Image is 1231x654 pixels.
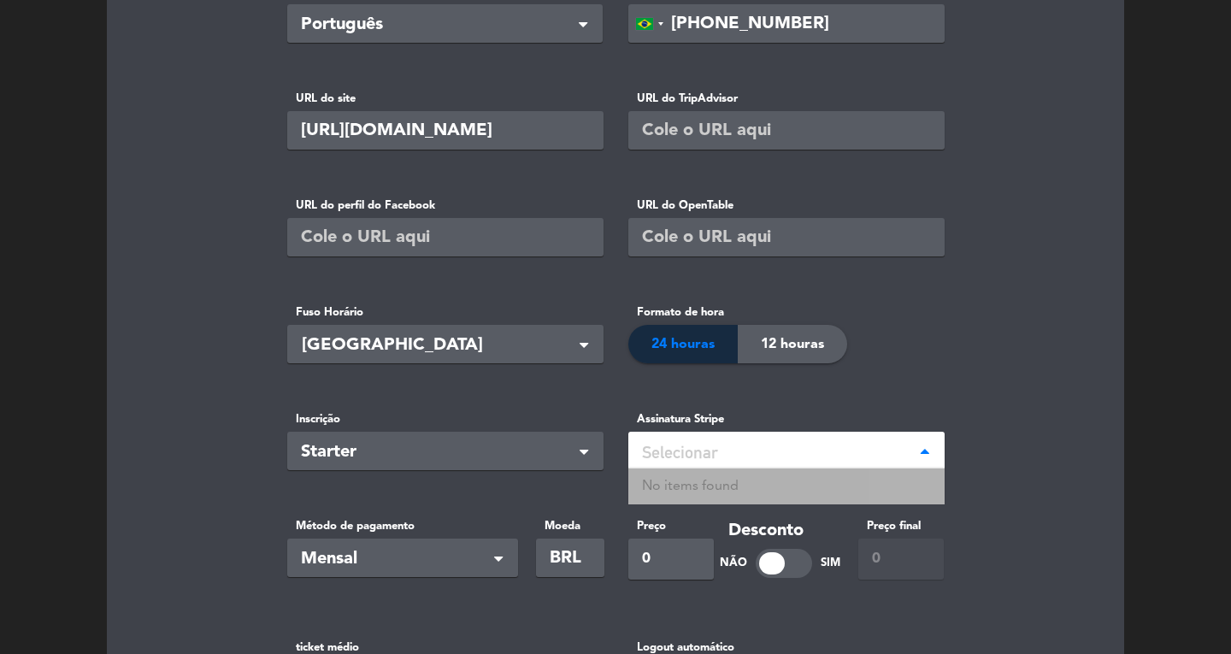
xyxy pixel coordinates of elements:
label: URL do OpenTable [628,197,944,215]
input: https://lacocina-california.com [287,111,604,150]
input: 0 [628,539,714,580]
div: Selecionar [642,439,917,467]
label: URL do perfil do Facebook [287,197,603,215]
input: Cole o URL aqui [628,218,945,256]
span: [GEOGRAPHIC_DATA] [302,332,595,360]
label: URL do TripAdvisor [628,90,944,108]
label: URL do site [287,90,603,108]
input: Telefone [628,4,945,43]
label: Moeda [536,517,604,535]
label: Método de pagamento [287,517,518,535]
label: Assinatura Stripe [628,410,945,428]
span: 12 houras [761,333,824,356]
div: Brazil (Brasil): +55 [629,5,669,42]
input: 0 [858,539,944,580]
input: XXX [536,539,604,577]
span: 24 houras [651,333,715,356]
label: Preço final [858,517,944,535]
label: Fuso Horário [287,303,604,321]
span: Mensal [301,545,491,574]
input: Cole o URL aqui [287,218,604,256]
label: Desconto [720,517,840,545]
label: Formato de hora [628,303,847,321]
span: Português [301,11,575,39]
div: No items found [628,468,945,504]
input: Cole o URL aqui [628,111,945,150]
label: Inscrição [287,410,604,428]
span: Starter [301,439,576,467]
label: Preço [628,517,714,535]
